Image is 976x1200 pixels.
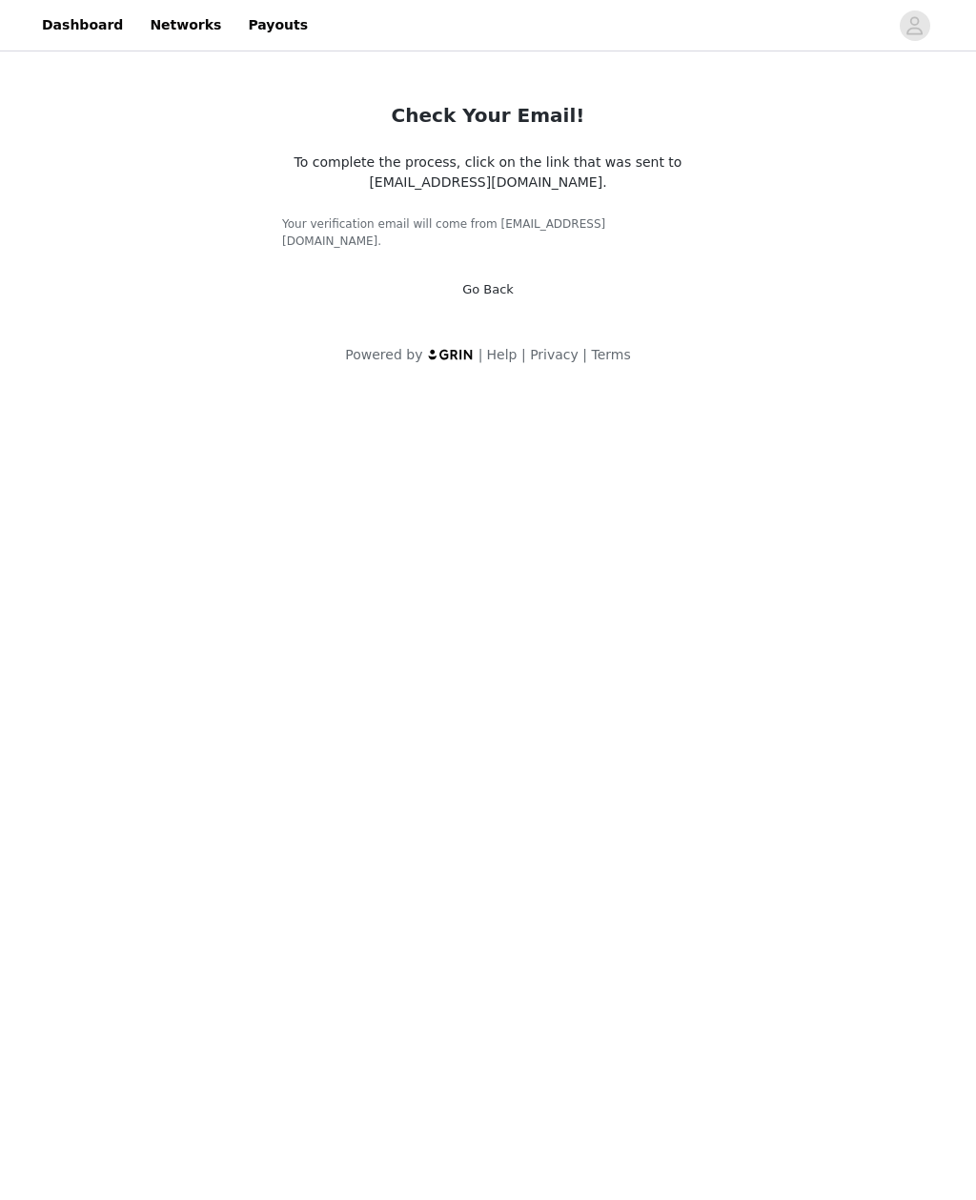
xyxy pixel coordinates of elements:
[478,347,483,362] span: |
[462,282,514,296] a: Go Back
[282,215,694,250] h5: Your verification email will come from [EMAIL_ADDRESS][DOMAIN_NAME].
[236,4,319,47] a: Payouts
[487,347,518,362] a: Help
[295,154,682,190] span: To complete the process, click on the link that was sent to [EMAIL_ADDRESS][DOMAIN_NAME].
[905,10,924,41] div: avatar
[427,348,475,360] img: logo
[30,4,134,47] a: Dashboard
[530,347,579,362] a: Privacy
[591,347,630,362] a: Terms
[521,347,526,362] span: |
[392,101,585,130] h2: Check Your Email!
[582,347,587,362] span: |
[138,4,233,47] a: Networks
[345,347,422,362] span: Powered by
